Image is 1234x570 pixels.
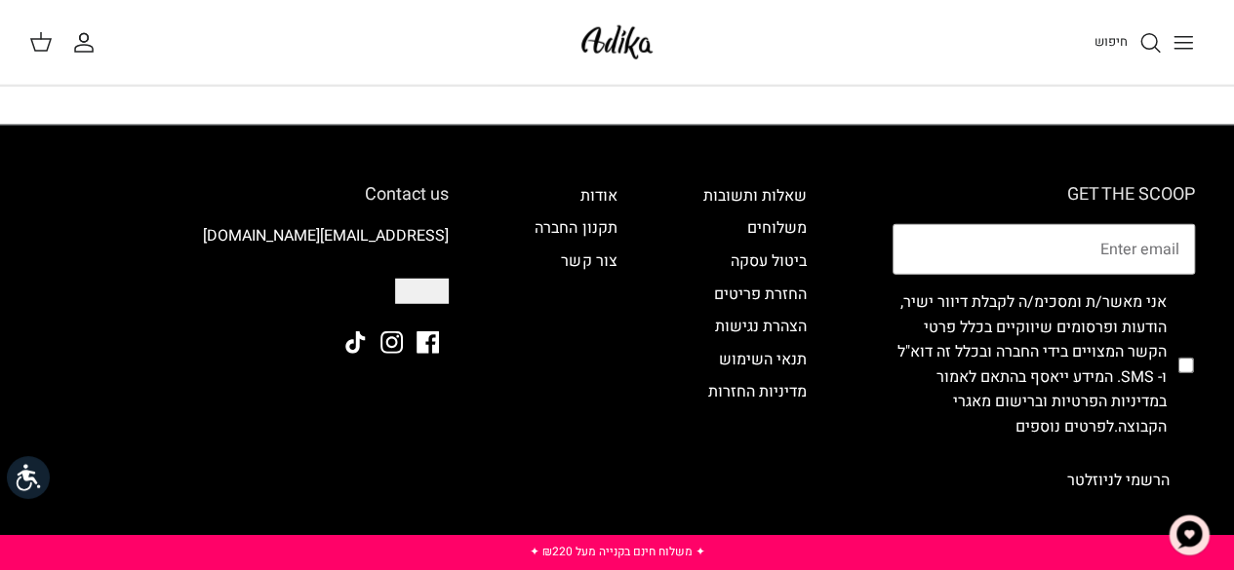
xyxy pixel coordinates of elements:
img: Adika IL [576,19,658,65]
a: לפרטים נוספים [1015,415,1114,438]
h6: Contact us [39,184,449,206]
a: החזרת פריטים [714,283,807,306]
a: Tiktok [344,331,367,354]
a: הצהרת נגישות [715,315,807,338]
a: אודות [579,184,617,208]
button: צ'אט [1160,506,1218,564]
a: משלוחים [747,216,807,240]
a: Instagram [380,331,403,354]
h6: GET THE SCOOP [893,184,1195,206]
a: תנאי השימוש [719,348,807,371]
label: אני מאשר/ת ומסכימ/ה לקבלת דיוור ישיר, הודעות ופרסומים שיווקיים בכלל פרטי הקשר המצויים בידי החברה ... [893,290,1167,440]
a: תקנון החברה [535,216,617,240]
a: החשבון שלי [72,31,103,55]
button: Toggle menu [1162,21,1205,64]
button: הרשמי לניוזלטר [1042,456,1195,505]
a: ✦ משלוח חינם בקנייה מעל ₪220 ✦ [530,543,705,560]
a: ביטול עסקה [731,249,807,273]
a: חיפוש [1095,31,1162,55]
div: Secondary navigation [515,184,636,505]
a: [EMAIL_ADDRESS][DOMAIN_NAME] [203,224,449,247]
span: חיפוש [1095,32,1128,51]
input: Email [893,224,1195,275]
div: Secondary navigation [684,184,826,505]
a: מדיניות החזרות [708,380,807,403]
a: Facebook [417,331,439,354]
a: צור קשר [561,249,617,273]
a: שאלות ותשובות [703,184,807,208]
